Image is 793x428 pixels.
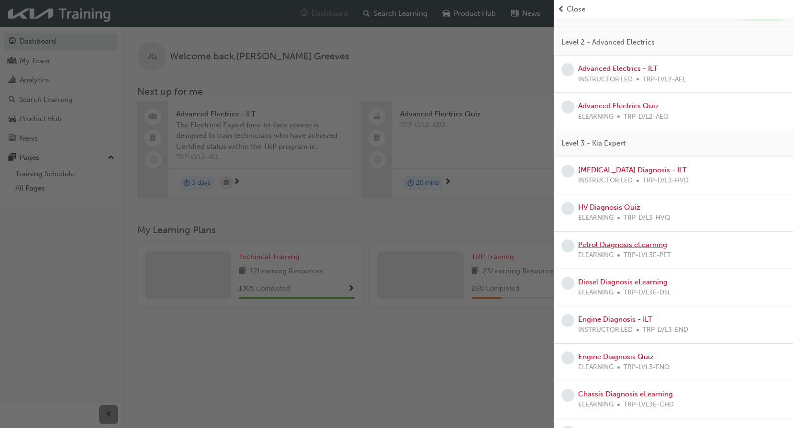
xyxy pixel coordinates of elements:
span: INSTRUCTOR LED [578,175,633,186]
span: TRP-LVL3-HVD [643,175,689,186]
a: Diesel Diagnosis eLearning [578,278,668,286]
span: learningRecordVerb_NONE-icon [561,63,574,76]
span: INSTRUCTOR LED [578,74,633,85]
span: TRP-LVL2-AEL [643,74,686,85]
span: TRP-LVL2-AEQ [624,112,669,123]
span: learningRecordVerb_NONE-icon [561,165,574,178]
span: TRP-LVL3E-PET [624,250,671,261]
span: ELEARNING [578,399,614,410]
span: Level 2 - Advanced Electrics [561,37,655,48]
span: learningRecordVerb_NONE-icon [561,239,574,252]
a: HV Diagnosis Quiz [578,203,640,212]
span: learningRecordVerb_NONE-icon [561,389,574,402]
a: Petrol Diagnosis eLearning [578,240,667,249]
a: Engine Diagnosis Quiz [578,352,654,361]
a: Advanced Electrics Quiz [578,101,659,110]
span: TRP-LVL3E-CHD [624,399,674,410]
span: learningRecordVerb_NONE-icon [561,314,574,327]
a: Engine Diagnosis - ILT [578,315,652,324]
span: learningRecordVerb_NONE-icon [561,351,574,364]
span: learningRecordVerb_NONE-icon [561,277,574,290]
span: Close [567,4,585,15]
span: ELEARNING [578,362,614,373]
span: learningRecordVerb_NONE-icon [561,202,574,215]
span: TRP-LVL3-ENQ [624,362,670,373]
span: ELEARNING [578,213,614,224]
span: ELEARNING [578,112,614,123]
span: ELEARNING [578,250,614,261]
span: ELEARNING [578,287,614,298]
span: TRP-LVL3-END [643,325,688,336]
a: Advanced Electrics - ILT [578,64,658,73]
a: [MEDICAL_DATA] Diagnosis - ILT [578,166,687,174]
span: prev-icon [558,4,565,15]
span: INSTRUCTOR LED [578,325,633,336]
button: prev-iconClose [558,4,789,15]
span: TRP-LVL3E-DSL [624,287,671,298]
span: TRP-LVL3-HVQ [624,213,670,224]
span: learningRecordVerb_NONE-icon [561,101,574,113]
a: Chassis Diagnosis eLearning [578,390,673,398]
span: Level 3 - Kia Expert [561,138,625,149]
